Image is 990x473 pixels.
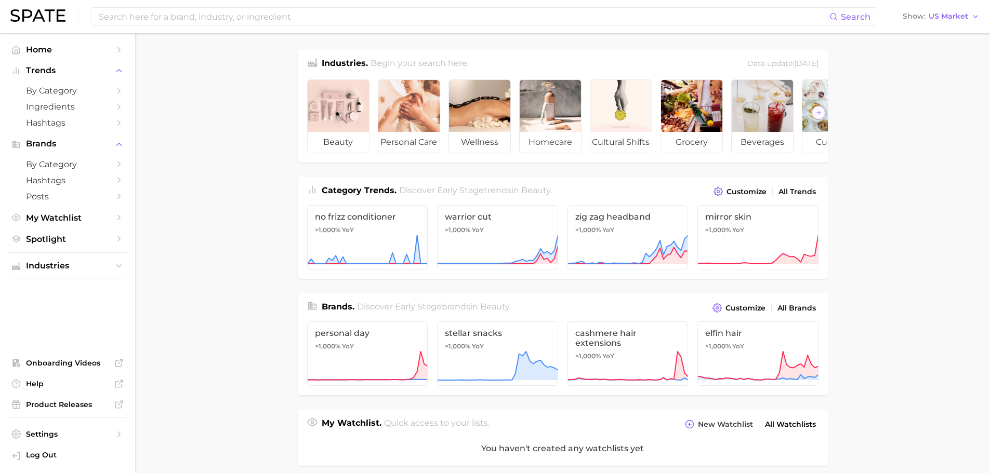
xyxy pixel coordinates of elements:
span: Discover Early Stage trends in . [399,185,552,195]
button: ShowUS Market [900,10,982,23]
span: homecare [520,132,581,153]
span: YoY [472,342,484,350]
span: YoY [732,226,744,234]
span: >1,000% [315,226,340,234]
span: elfin hair [705,328,811,338]
h2: Begin your search here. [371,57,469,71]
a: All Trends [776,185,819,199]
span: US Market [929,13,968,19]
span: Ingredients [26,102,109,112]
a: All Brands [775,301,819,315]
span: Spotlight [26,234,109,244]
span: beauty [521,185,550,195]
a: Help [8,376,127,391]
span: stellar snacks [445,328,550,338]
span: >1,000% [315,342,340,350]
a: grocery [661,79,723,153]
span: beauty [308,132,369,153]
span: >1,000% [705,342,731,350]
a: Posts [8,188,127,205]
span: cultural shifts [590,132,652,153]
span: >1,000% [445,226,470,234]
a: by Category [8,83,127,99]
span: warrior cut [445,212,550,222]
span: All Trends [778,187,816,196]
h1: Industries. [322,57,368,71]
span: Onboarding Videos [26,358,109,368]
a: personal care [378,79,440,153]
span: Search [841,12,870,22]
span: Trends [26,66,109,75]
img: SPATE [10,9,65,22]
button: Brands [8,136,127,152]
a: no frizz conditioner>1,000% YoY [307,205,428,269]
a: mirror skin>1,000% YoY [697,205,819,269]
span: Settings [26,429,109,439]
span: YoY [602,352,614,360]
span: YoY [342,226,354,234]
span: cashmere hair extensions [575,328,681,348]
span: Brands [26,139,109,148]
span: wellness [449,132,510,153]
a: Onboarding Videos [8,355,127,371]
span: >1,000% [575,352,601,360]
button: Scroll Right [812,106,825,119]
span: YoY [342,342,354,350]
button: Industries [8,258,127,274]
span: YoY [472,226,484,234]
span: Help [26,379,109,388]
span: Home [26,45,109,55]
a: My Watchlist [8,210,127,226]
span: YoY [602,226,614,234]
button: Trends [8,63,127,78]
span: personal care [378,132,440,153]
span: beauty [480,302,509,312]
a: personal day>1,000% YoY [307,321,428,386]
a: homecare [519,79,582,153]
a: cultural shifts [590,79,652,153]
a: Settings [8,426,127,442]
a: Hashtags [8,172,127,188]
a: Hashtags [8,115,127,131]
span: by Category [26,86,109,96]
span: Log Out [26,450,118,460]
span: no frizz conditioner [315,212,420,222]
div: You haven't created any watchlists yet [298,431,828,466]
span: personal day [315,328,420,338]
span: Discover Early Stage brands in . [357,302,511,312]
a: wellness [448,79,511,153]
span: Industries [26,261,109,271]
a: Product Releases [8,397,127,412]
span: >1,000% [575,226,601,234]
button: Customize [710,301,768,315]
input: Search here for a brand, industry, or ingredient [98,8,829,25]
a: beverages [731,79,794,153]
span: All Watchlists [765,420,816,429]
span: mirror skin [705,212,811,222]
div: Data update: [DATE] [747,57,819,71]
span: >1,000% [705,226,731,234]
span: culinary [802,132,864,153]
span: Hashtags [26,175,109,185]
a: elfin hair>1,000% YoY [697,321,819,386]
span: >1,000% [445,342,470,350]
a: stellar snacks>1,000% YoY [437,321,558,386]
a: by Category [8,156,127,172]
span: YoY [732,342,744,350]
a: Spotlight [8,231,127,247]
h2: Quick access to your lists. [384,417,490,431]
span: Product Releases [26,400,109,409]
span: beverages [732,132,793,153]
span: Show [903,13,926,19]
span: zig zag headband [575,212,681,222]
a: zig zag headband>1,000% YoY [567,205,689,269]
span: Hashtags [26,118,109,128]
button: New Watchlist [682,417,755,431]
span: Category Trends . [322,185,397,195]
span: by Category [26,159,109,169]
span: All Brands [777,304,816,313]
button: Customize [711,184,769,199]
span: My Watchlist [26,213,109,223]
span: Posts [26,192,109,201]
a: Log out. Currently logged in with e-mail ch_park@cms-lab.co.kr. [8,447,127,465]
